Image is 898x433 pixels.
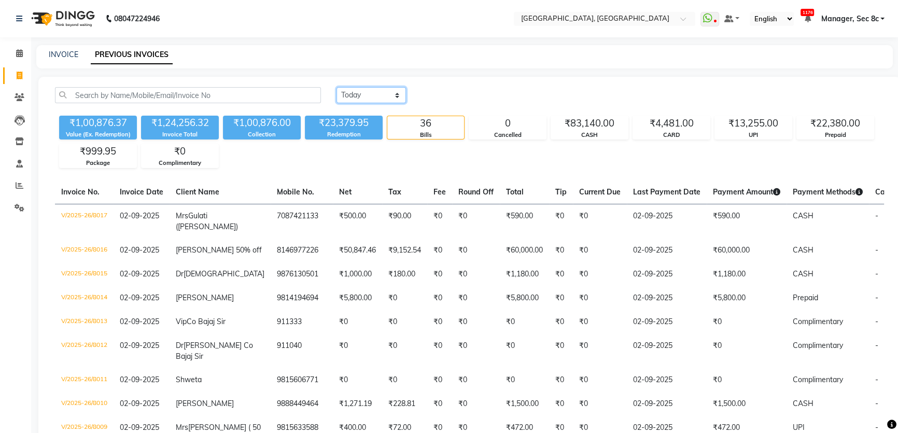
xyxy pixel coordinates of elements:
td: ₹1,500.00 [500,392,549,416]
span: 02-09-2025 [120,245,159,255]
td: ₹0 [333,368,382,392]
span: Mrs [176,423,188,432]
div: ₹1,24,256.32 [141,116,219,130]
td: V/2025-26/8012 [55,334,114,368]
td: ₹0 [549,204,573,239]
td: 9814194694 [271,286,333,310]
td: ₹0 [573,204,627,239]
span: UPI [793,423,805,432]
span: Vip [176,317,187,326]
td: ₹590.00 [500,204,549,239]
td: ₹0 [549,392,573,416]
td: ₹0 [333,310,382,334]
span: Net [339,187,352,197]
span: [DEMOGRAPHIC_DATA] [184,269,264,278]
td: ₹0 [500,334,549,368]
span: 02-09-2025 [120,341,159,350]
td: ₹1,000.00 [333,262,382,286]
td: ₹50,847.46 [333,239,382,262]
td: ₹0 [333,334,382,368]
td: ₹180.00 [382,262,427,286]
div: ₹1,00,876.37 [59,116,137,130]
span: CASH [793,211,813,220]
td: ₹60,000.00 [707,239,787,262]
td: 02-09-2025 [627,204,707,239]
td: ₹9,152.54 [382,239,427,262]
td: V/2025-26/8017 [55,204,114,239]
span: Shweta [176,375,202,384]
img: logo [26,4,97,33]
b: 08047224946 [114,4,160,33]
span: 02-09-2025 [120,269,159,278]
td: ₹0 [427,334,452,368]
td: ₹0 [452,368,500,392]
td: ₹0 [427,262,452,286]
span: CASH [793,245,813,255]
span: CASH [793,269,813,278]
td: 02-09-2025 [627,239,707,262]
span: Manager, Sec 8c [821,13,878,24]
span: Last Payment Date [633,187,700,197]
div: 0 [469,116,546,131]
td: V/2025-26/8010 [55,392,114,416]
div: CARD [633,131,710,139]
td: V/2025-26/8014 [55,286,114,310]
div: ₹0 [142,144,218,159]
a: 1176 [804,14,810,23]
span: Total [506,187,524,197]
td: ₹1,180.00 [707,262,787,286]
div: Package [60,159,136,167]
td: ₹0 [452,392,500,416]
td: V/2025-26/8013 [55,310,114,334]
td: 9888449464 [271,392,333,416]
span: Dr [176,269,184,278]
td: ₹0 [500,368,549,392]
span: 02-09-2025 [120,375,159,384]
td: ₹0 [549,334,573,368]
td: ₹0 [427,368,452,392]
div: 36 [387,116,464,131]
span: Payment Amount [713,187,780,197]
td: ₹5,800.00 [707,286,787,310]
span: - [875,423,878,432]
span: Tip [555,187,567,197]
div: ₹22,380.00 [797,116,874,131]
span: - [875,375,878,384]
div: UPI [715,131,792,139]
span: Round Off [458,187,494,197]
td: 02-09-2025 [627,392,707,416]
td: ₹0 [549,310,573,334]
td: 02-09-2025 [627,262,707,286]
td: ₹5,800.00 [500,286,549,310]
span: Gulati ([PERSON_NAME]) [176,211,238,231]
span: Client Name [176,187,219,197]
span: - [875,269,878,278]
span: 02-09-2025 [120,211,159,220]
td: 911040 [271,334,333,368]
td: ₹0 [452,286,500,310]
span: - [875,211,878,220]
td: ₹0 [452,334,500,368]
span: [PERSON_NAME] [176,399,234,408]
span: Complimentary [793,317,843,326]
div: Bills [387,131,464,139]
div: Cancelled [469,131,546,139]
td: 02-09-2025 [627,368,707,392]
td: 9876130501 [271,262,333,286]
td: ₹0 [549,262,573,286]
td: ₹0 [573,392,627,416]
span: Mobile No. [277,187,314,197]
td: ₹500.00 [333,204,382,239]
td: ₹5,800.00 [333,286,382,310]
span: Current Due [579,187,621,197]
td: ₹0 [382,310,427,334]
td: ₹0 [573,368,627,392]
td: ₹0 [573,286,627,310]
span: - [875,245,878,255]
td: ₹0 [427,310,452,334]
span: Mrs [176,211,188,220]
span: Co Bajaj Sir [187,317,226,326]
td: ₹0 [452,204,500,239]
td: ₹0 [573,239,627,262]
span: Fee [433,187,446,197]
